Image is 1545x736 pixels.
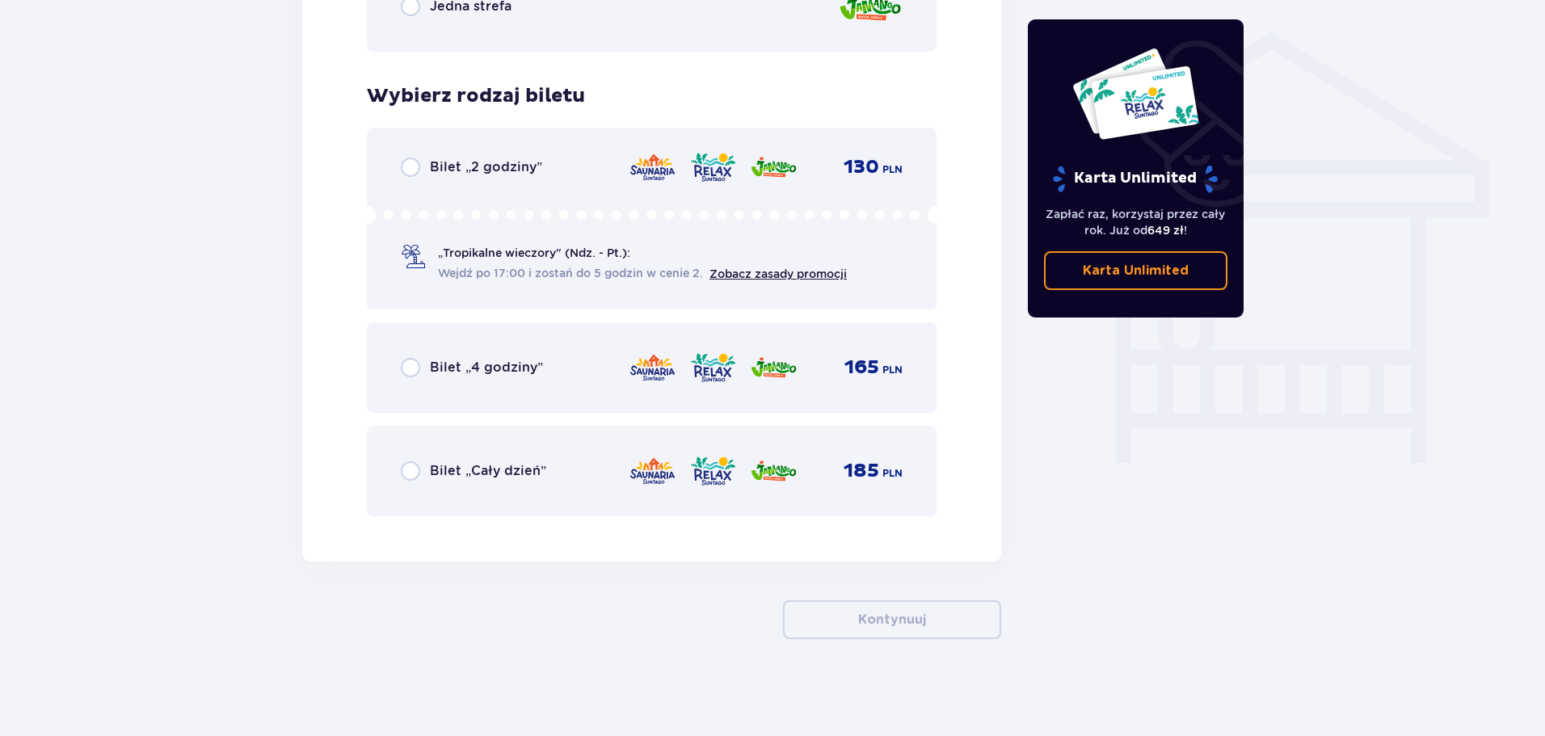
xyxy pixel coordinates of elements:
[750,351,798,385] img: Jamango
[438,245,630,261] span: „Tropikalne wieczory" (Ndz. - Pt.):
[430,158,542,176] span: Bilet „2 godziny”
[1147,224,1184,237] span: 649 zł
[783,600,1001,639] button: Kontynuuj
[709,267,847,280] a: Zobacz zasady promocji
[629,454,676,488] img: Saunaria
[1051,165,1219,193] p: Karta Unlimited
[689,150,737,184] img: Relax
[844,459,879,483] span: 185
[629,150,676,184] img: Saunaria
[430,462,546,480] span: Bilet „Cały dzień”
[882,466,903,481] span: PLN
[882,162,903,177] span: PLN
[1083,262,1189,280] p: Karta Unlimited
[844,155,879,179] span: 130
[689,454,737,488] img: Relax
[750,454,798,488] img: Jamango
[844,355,879,380] span: 165
[1044,251,1228,290] a: Karta Unlimited
[367,84,585,108] h3: Wybierz rodzaj biletu
[438,265,703,281] span: Wejdź po 17:00 i zostań do 5 godzin w cenie 2.
[882,363,903,377] span: PLN
[1044,206,1228,238] p: Zapłać raz, korzystaj przez cały rok. Już od !
[858,611,926,629] p: Kontynuuj
[430,359,543,376] span: Bilet „4 godziny”
[1071,47,1200,141] img: Dwie karty całoroczne do Suntago z napisem 'UNLIMITED RELAX', na białym tle z tropikalnymi liśćmi...
[629,351,676,385] img: Saunaria
[750,150,798,184] img: Jamango
[689,351,737,385] img: Relax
